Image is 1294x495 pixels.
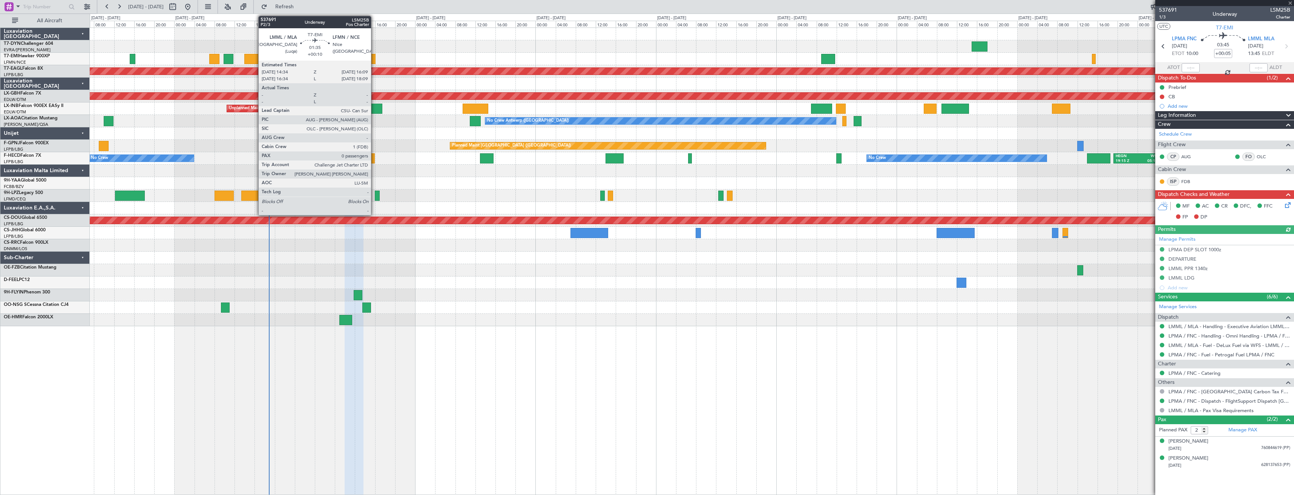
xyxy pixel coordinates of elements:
[435,21,455,27] div: 04:00
[452,140,571,151] div: Planned Maint [GEOGRAPHIC_DATA] ([GEOGRAPHIC_DATA])
[215,21,235,27] div: 08:00
[395,21,415,27] div: 20:00
[1158,165,1186,174] span: Cabin Crew
[1116,159,1138,164] div: 19:15 Z
[1221,203,1228,210] span: CR
[4,104,18,108] span: LX-INB
[937,21,957,27] div: 08:00
[195,21,215,27] div: 04:00
[4,47,51,53] a: EVRA/[PERSON_NAME]
[296,15,325,21] div: [DATE] - [DATE]
[1267,415,1278,423] span: (2/2)
[1139,15,1168,21] div: [DATE] - [DATE]
[1158,74,1196,82] span: Dispatch To-Dos
[94,21,114,27] div: 08:00
[1181,153,1198,160] a: AUG
[1158,190,1230,199] span: Dispatch Checks and Weather
[1158,141,1186,149] span: Flight Crew
[817,21,837,27] div: 08:00
[4,60,26,65] a: LFMN/NCE
[4,66,22,71] span: T7-EAGL
[1182,203,1190,210] span: MF
[4,191,19,195] span: 9H-LPZ
[1181,178,1198,185] a: FDB
[4,97,26,102] a: EDLW/DTM
[4,153,41,158] a: F-HECDFalcon 7X
[4,147,23,152] a: LFPB/LBG
[4,215,47,220] a: CS-DOUGlobal 6500
[917,21,937,27] div: 04:00
[375,21,395,27] div: 16:00
[1159,14,1177,20] span: 1/3
[1168,370,1220,376] a: LPMA / FNC - Catering
[1248,35,1274,43] span: LMML MLA
[556,21,576,27] div: 04:00
[4,302,69,307] a: OO-NSG SCessna Citation CJ4
[1248,43,1263,50] span: [DATE]
[8,15,82,27] button: All Aircraft
[1158,313,1179,322] span: Dispatch
[1168,342,1290,348] a: LMML / MLA - Fuel - DeLux Fuel via WFS - LMML / MLA
[4,234,23,239] a: LFPB/LBG
[657,15,686,21] div: [DATE] - [DATE]
[1078,21,1098,27] div: 12:00
[4,153,20,158] span: F-HECD
[1118,21,1138,27] div: 20:00
[1168,84,1186,90] div: Prebrief
[23,1,66,12] input: Trip Number
[1270,6,1290,14] span: LSM25B
[1261,462,1290,468] span: 628137653 (PP)
[877,21,897,27] div: 20:00
[1240,203,1251,210] span: DFC,
[1168,333,1290,339] a: LPMA / FNC - Handling - Omni Handling - LPMA / FNC
[4,41,21,46] span: T7-DYN
[1186,50,1198,58] span: 10:00
[235,21,255,27] div: 12:00
[335,21,355,27] div: 08:00
[1158,293,1177,301] span: Services
[4,178,21,183] span: 9H-YAA
[1168,388,1290,395] a: LPMA / FNC - [GEOGRAPHIC_DATA] Carbon Tax Fee Max
[1167,64,1180,72] span: ATOT
[1018,15,1047,21] div: [DATE] - [DATE]
[1228,426,1257,434] a: Manage PAX
[4,240,48,245] a: CS-RRCFalcon 900LX
[1261,445,1290,451] span: 760844619 (PP)
[175,15,204,21] div: [DATE] - [DATE]
[756,21,776,27] div: 20:00
[4,246,27,252] a: DNMM/LOS
[869,153,886,164] div: No Crew
[736,21,756,27] div: 16:00
[91,153,108,164] div: No Crew
[1168,351,1274,358] a: LPMA / FNC - Fuel - Petrogal Fuel LPMA / FNC
[1037,21,1057,27] div: 04:00
[495,21,515,27] div: 16:00
[1168,398,1290,404] a: LPMA / FNC - Dispatch - FlightSupport Dispatch [GEOGRAPHIC_DATA]
[716,21,736,27] div: 12:00
[1262,50,1274,58] span: ELDT
[4,41,53,46] a: T7-DYNChallenger 604
[837,21,857,27] div: 12:00
[1182,214,1188,221] span: FP
[4,278,19,282] span: D-FEEL
[1138,154,1161,159] div: WSSL
[1172,43,1187,50] span: [DATE]
[1269,64,1282,72] span: ALDT
[315,21,335,27] div: 04:00
[4,184,24,189] a: FCBB/BZV
[1168,463,1181,468] span: [DATE]
[134,21,154,27] div: 16:00
[1158,360,1176,368] span: Charter
[1200,214,1207,221] span: DP
[475,21,495,27] div: 12:00
[4,191,43,195] a: 9H-LPZLegacy 500
[4,66,43,71] a: T7-EAGLFalcon 8X
[4,122,48,127] a: [PERSON_NAME]/QSA
[4,215,21,220] span: CS-DOU
[1158,111,1196,120] span: Leg Information
[4,141,20,145] span: F-GPNJ
[1167,153,1179,161] div: CP
[515,21,535,27] div: 20:00
[537,15,566,21] div: [DATE] - [DATE]
[535,21,555,27] div: 00:00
